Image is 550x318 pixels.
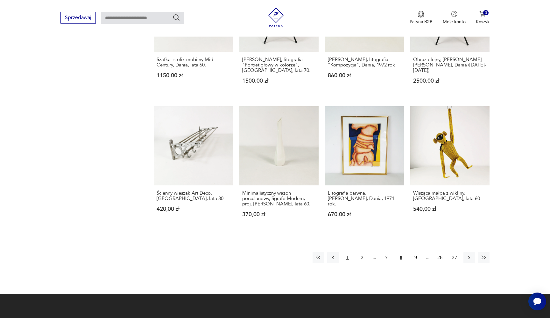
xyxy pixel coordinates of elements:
p: 2500,00 zł [413,78,487,84]
p: 370,00 zł [242,212,316,217]
p: Moje konto [443,19,466,25]
div: 0 [483,10,489,16]
a: Wisząca małpa z wikliny, Niemcy, lata 60.Wisząca małpa z wikliny, [GEOGRAPHIC_DATA], lata 60.540,... [410,106,490,230]
a: Ikonka użytkownikaMoje konto [443,11,466,25]
img: Ikonka użytkownika [451,11,457,17]
button: Szukaj [173,14,180,21]
a: Litografia barwna, Allan Schmidt, Dania, 1971 rok.Litografia barwna, [PERSON_NAME], Dania, 1971 r... [325,106,404,230]
h3: Minimalistyczny wazon porcelanowy, Sgrafo Modern, proj. [PERSON_NAME], lata 60. [242,190,316,207]
button: 8 [395,252,407,263]
button: Sprzedawaj [60,12,96,24]
a: Minimalistyczny wazon porcelanowy, Sgrafo Modern, proj. Peter Muller, lata 60.Minimalistyczny waz... [239,106,319,230]
p: 670,00 zł [328,212,401,217]
img: Ikona medalu [418,11,424,18]
button: Moje konto [443,11,466,25]
a: Ścienny wieszak Art Deco, Niemcy, lata 30.Ścienny wieszak Art Deco, [GEOGRAPHIC_DATA], lata 30.42... [154,106,233,230]
button: 26 [434,252,446,263]
button: 2 [356,252,368,263]
p: 860,00 zł [328,73,401,78]
h3: Litografia barwna, [PERSON_NAME], Dania, 1971 rok. [328,190,401,207]
img: Patyna - sklep z meblami i dekoracjami vintage [266,8,286,27]
p: Patyna B2B [410,19,433,25]
a: Sprzedawaj [60,16,96,20]
p: Koszyk [476,19,490,25]
p: 1500,00 zł [242,78,316,84]
button: 1 [342,252,353,263]
h3: Ścienny wieszak Art Deco, [GEOGRAPHIC_DATA], lata 30. [157,190,230,201]
img: Ikona koszyka [479,11,486,17]
button: 0Koszyk [476,11,490,25]
h3: Szafka- stolik mobilny Mid Century, Dania, lata 60. [157,57,230,68]
a: Ikona medaluPatyna B2B [410,11,433,25]
button: 7 [381,252,392,263]
p: 1150,00 zł [157,73,230,78]
button: 27 [449,252,460,263]
iframe: Smartsupp widget button [528,293,546,310]
button: Patyna B2B [410,11,433,25]
h3: Wisząca małpa z wikliny, [GEOGRAPHIC_DATA], lata 60. [413,190,487,201]
button: 9 [410,252,421,263]
h3: [PERSON_NAME], litografia "Kompozycja", Dania, 1972 rok [328,57,401,68]
h3: [PERSON_NAME], litografia "Portret głowy w kolorze", [GEOGRAPHIC_DATA], lata 70. [242,57,316,73]
p: 420,00 zł [157,206,230,212]
p: 540,00 zł [413,206,487,212]
h3: Obraz olejny, [PERSON_NAME] [PERSON_NAME], Dania ([DATE]-[DATE]) [413,57,487,73]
